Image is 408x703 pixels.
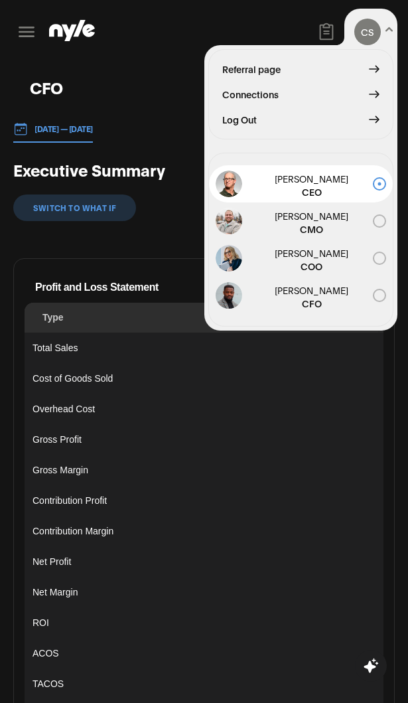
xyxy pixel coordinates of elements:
img: 01.01.24 — 07.01.24 [13,121,28,136]
td: Gross Margin [25,455,383,485]
button: Log Out [222,112,379,127]
button: CS [354,19,381,45]
th: Type [25,303,378,333]
td: ROI [25,607,383,638]
td: Net Profit [25,546,383,577]
td: Cost of Goods Sold [25,363,383,394]
img: John Gold [216,282,242,309]
span: [PERSON_NAME] [250,246,373,260]
button: [PERSON_NAME]CMO [209,202,393,240]
span: COO [250,260,373,273]
span: Connections [222,87,279,102]
h1: CFO [13,77,63,98]
td: Overhead Cost [25,394,383,424]
h2: Profit and Loss Statement [25,270,383,303]
p: [DATE] — [DATE] [28,123,93,135]
img: John Gold [216,245,242,272]
td: Contribution Profit [25,485,383,516]
span: CEO [250,185,373,198]
span: CFO [250,297,373,310]
button: [DATE] — [DATE] [13,116,93,143]
span: [PERSON_NAME] [250,209,373,222]
button: switch to What IF [13,195,136,221]
button: [PERSON_NAME]CFO [209,277,393,314]
h3: Executive Summary [13,159,165,180]
td: Net Margin [25,577,383,607]
button: [PERSON_NAME]COO [209,240,393,277]
span: Referral page [222,62,281,76]
span: CMO [250,222,373,236]
button: Connections [222,87,379,102]
span: Log Out [222,112,257,127]
td: Total Sales [25,333,383,363]
span: [PERSON_NAME] [250,283,373,297]
td: Gross Profit [25,424,383,455]
td: TACOS [25,668,383,699]
td: Contribution Margin [25,516,383,546]
img: John Gold [216,208,242,234]
button: Referral page [222,62,379,76]
img: John Gold [216,171,242,197]
button: [PERSON_NAME]CEO [209,165,393,202]
td: ACOS [25,638,383,668]
span: [PERSON_NAME] [250,172,373,185]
